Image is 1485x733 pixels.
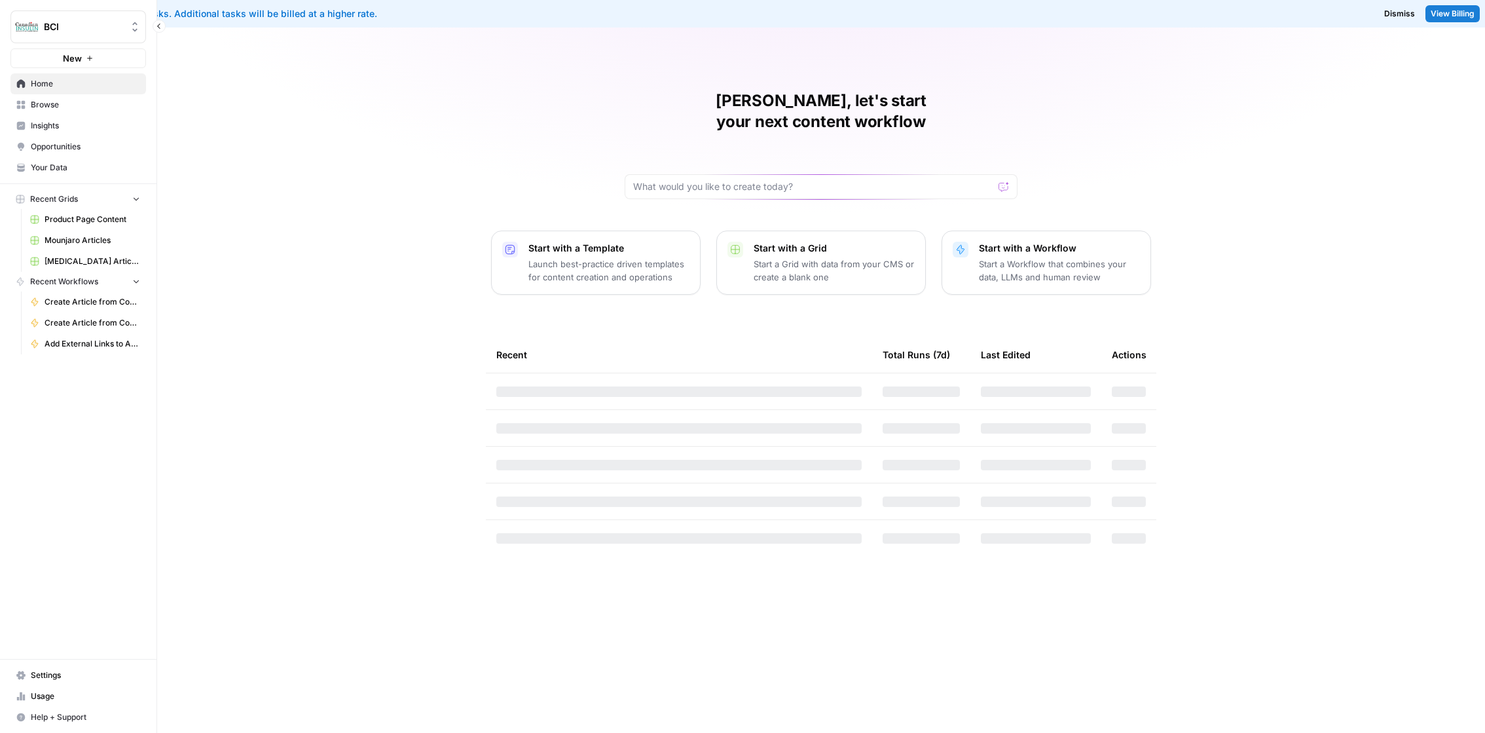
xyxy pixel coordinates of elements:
[754,257,915,284] p: Start a Grid with data from your CMS or create a blank one
[981,337,1031,373] div: Last Edited
[30,276,98,288] span: Recent Workflows
[10,707,146,728] button: Help + Support
[942,231,1151,295] button: Start with a WorkflowStart a Workflow that combines your data, LLMs and human review
[1425,5,1480,22] a: View Billing
[45,235,140,246] span: Mounjaro Articles
[883,337,950,373] div: Total Runs (7d)
[24,333,146,354] a: Add External Links to Article
[528,242,689,255] p: Start with a Template
[45,338,140,350] span: Add External Links to Article
[716,231,926,295] button: Start with a GridStart a Grid with data from your CMS or create a blank one
[31,78,140,90] span: Home
[10,94,146,115] a: Browse
[24,251,146,272] a: [MEDICAL_DATA] Articles
[24,291,146,312] a: Create Article from Content Brief - [MEDICAL_DATA]
[10,665,146,686] a: Settings
[979,242,1140,255] p: Start with a Workflow
[24,312,146,333] a: Create Article from Content Brief - [PERSON_NAME]
[24,230,146,251] a: Mounjaro Articles
[10,73,146,94] a: Home
[491,231,701,295] button: Start with a TemplateLaunch best-practice driven templates for content creation and operations
[754,242,915,255] p: Start with a Grid
[10,189,146,209] button: Recent Grids
[1112,337,1146,373] div: Actions
[31,162,140,174] span: Your Data
[15,15,39,39] img: BCI Logo
[10,7,875,20] div: You've used your included tasks. Additional tasks will be billed at a higher rate.
[496,337,862,373] div: Recent
[31,690,140,702] span: Usage
[45,296,140,308] span: Create Article from Content Brief - [MEDICAL_DATA]
[31,141,140,153] span: Opportunities
[10,272,146,291] button: Recent Workflows
[10,48,146,68] button: New
[10,115,146,136] a: Insights
[10,136,146,157] a: Opportunities
[24,209,146,230] a: Product Page Content
[10,686,146,707] a: Usage
[625,90,1017,132] h1: [PERSON_NAME], let's start your next content workflow
[30,193,78,205] span: Recent Grids
[633,180,993,193] input: What would you like to create today?
[63,52,82,65] span: New
[979,257,1140,284] p: Start a Workflow that combines your data, LLMs and human review
[31,711,140,723] span: Help + Support
[45,317,140,329] span: Create Article from Content Brief - [PERSON_NAME]
[31,669,140,681] span: Settings
[1431,8,1475,20] span: View Billing
[45,255,140,267] span: [MEDICAL_DATA] Articles
[528,257,689,284] p: Launch best-practice driven templates for content creation and operations
[1384,8,1415,20] span: Dismiss
[45,214,140,225] span: Product Page Content
[44,20,123,33] span: BCI
[31,99,140,111] span: Browse
[10,157,146,178] a: Your Data
[10,10,146,43] button: Workspace: BCI
[1379,5,1420,22] button: Dismiss
[31,120,140,132] span: Insights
